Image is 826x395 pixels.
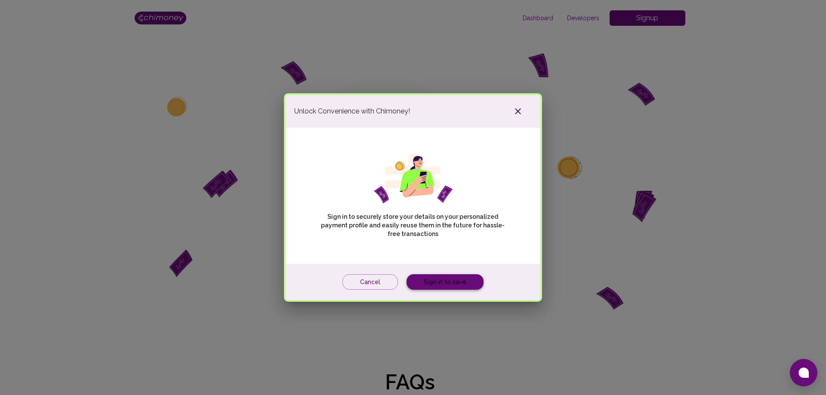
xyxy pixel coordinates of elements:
[790,359,817,386] button: Open chat window
[294,106,410,116] span: Unlock Convenience with Chimoney!
[407,274,484,290] a: Sign in to save
[315,212,510,238] p: Sign in to securely store your details on your personalized payment profile and easily reuse them...
[374,153,453,204] img: girl phone svg
[342,274,398,290] button: Cancel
